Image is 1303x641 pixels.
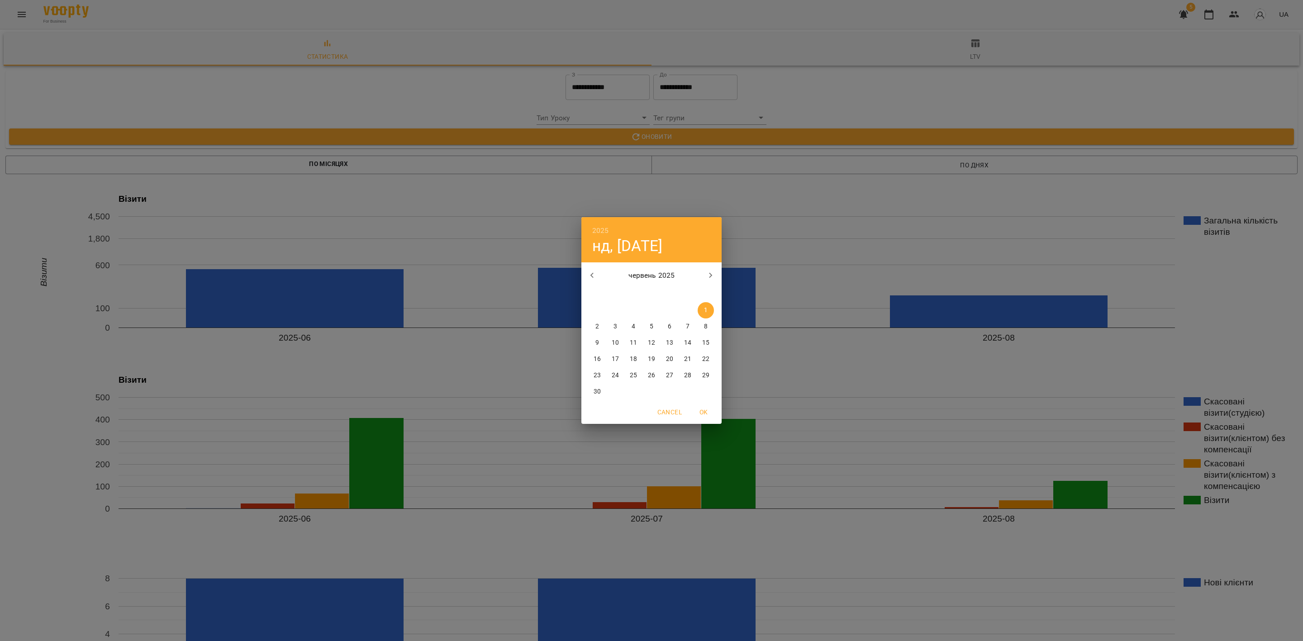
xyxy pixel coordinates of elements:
button: 25 [625,367,642,384]
p: 18 [630,355,637,364]
button: 23 [589,367,605,384]
p: 10 [612,338,619,347]
p: 15 [702,338,709,347]
span: чт [643,289,660,298]
p: 27 [666,371,673,380]
button: 20 [661,351,678,367]
span: ср [625,289,642,298]
button: 9 [589,335,605,351]
span: вт [607,289,623,298]
button: 14 [680,335,696,351]
button: 28 [680,367,696,384]
p: 14 [684,338,691,347]
button: 6 [661,318,678,335]
button: 3 [607,318,623,335]
p: 4 [632,322,635,331]
p: 17 [612,355,619,364]
p: 8 [704,322,708,331]
button: 1 [698,302,714,318]
p: 1 [704,306,708,315]
p: 28 [684,371,691,380]
button: 8 [698,318,714,335]
p: 21 [684,355,691,364]
button: 26 [643,367,660,384]
button: 5 [643,318,660,335]
p: 30 [594,387,601,396]
button: OK [689,404,718,420]
span: сб [680,289,696,298]
p: 13 [666,338,673,347]
span: Cancel [657,407,682,418]
p: 20 [666,355,673,364]
p: 5 [650,322,653,331]
p: 19 [648,355,655,364]
button: 27 [661,367,678,384]
p: 9 [595,338,599,347]
p: 22 [702,355,709,364]
span: пт [661,289,678,298]
button: 29 [698,367,714,384]
p: 26 [648,371,655,380]
button: 17 [607,351,623,367]
button: 21 [680,351,696,367]
p: червень 2025 [603,270,700,281]
p: 29 [702,371,709,380]
span: OK [693,407,714,418]
p: 16 [594,355,601,364]
button: 2025 [592,224,609,237]
p: 12 [648,338,655,347]
button: 7 [680,318,696,335]
p: 25 [630,371,637,380]
button: 24 [607,367,623,384]
button: 15 [698,335,714,351]
p: 24 [612,371,619,380]
p: 23 [594,371,601,380]
button: 4 [625,318,642,335]
button: 18 [625,351,642,367]
p: 3 [613,322,617,331]
button: 2 [589,318,605,335]
button: 16 [589,351,605,367]
button: 12 [643,335,660,351]
button: нд, [DATE] [592,237,662,255]
button: 13 [661,335,678,351]
span: нд [698,289,714,298]
button: 30 [589,384,605,400]
button: 10 [607,335,623,351]
p: 6 [668,322,671,331]
span: пн [589,289,605,298]
button: 11 [625,335,642,351]
button: Cancel [654,404,685,420]
button: 22 [698,351,714,367]
p: 7 [686,322,690,331]
p: 2 [595,322,599,331]
p: 11 [630,338,637,347]
button: 19 [643,351,660,367]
